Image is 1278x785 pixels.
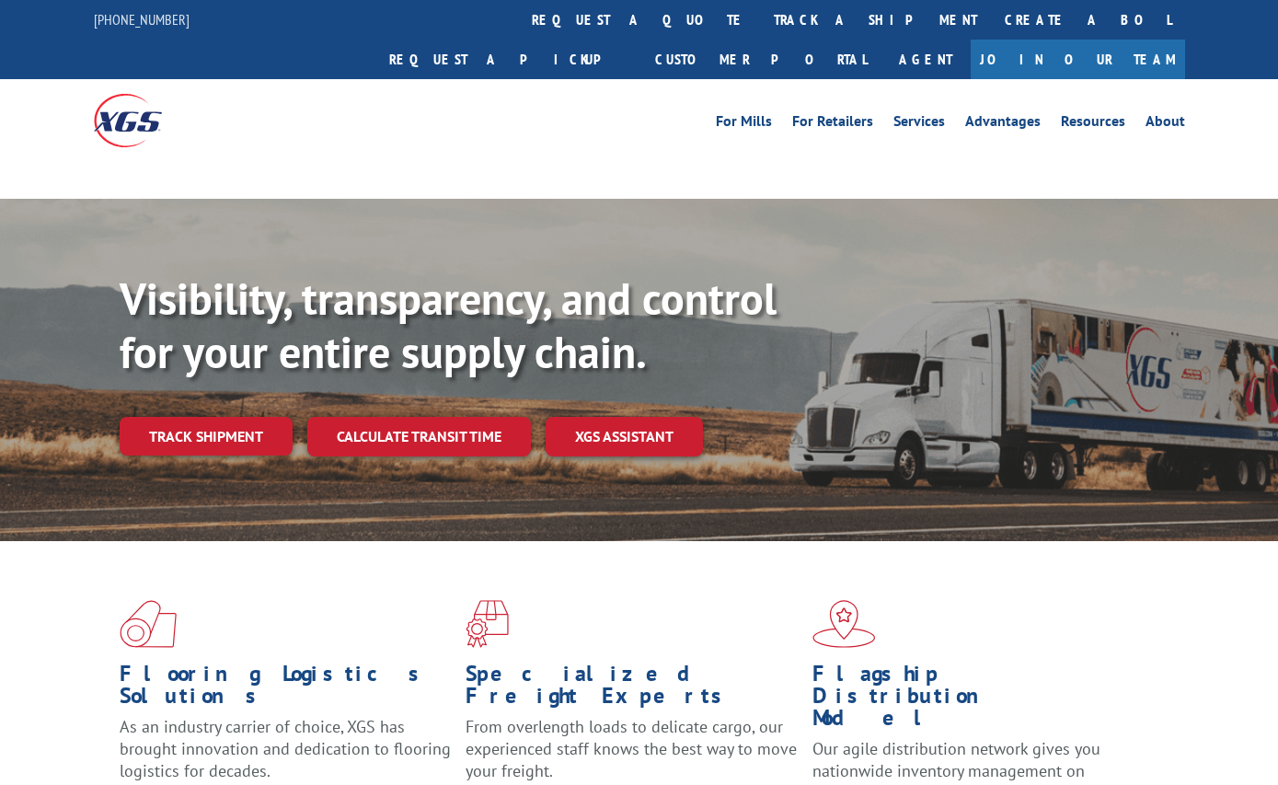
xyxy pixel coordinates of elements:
b: Visibility, transparency, and control for your entire supply chain. [120,270,777,380]
a: Join Our Team [971,40,1185,79]
img: xgs-icon-focused-on-flooring-red [466,600,509,648]
a: Agent [881,40,971,79]
a: Services [893,114,945,134]
a: For Mills [716,114,772,134]
a: Resources [1061,114,1125,134]
span: As an industry carrier of choice, XGS has brought innovation and dedication to flooring logistics... [120,716,451,781]
a: For Retailers [792,114,873,134]
a: Track shipment [120,417,293,456]
h1: Flooring Logistics Solutions [120,663,452,716]
a: Request a pickup [375,40,641,79]
a: Calculate transit time [307,417,531,456]
img: xgs-icon-flagship-distribution-model-red [812,600,876,648]
a: Customer Portal [641,40,881,79]
a: XGS ASSISTANT [546,417,703,456]
h1: Specialized Freight Experts [466,663,798,716]
a: Advantages [965,114,1041,134]
img: xgs-icon-total-supply-chain-intelligence-red [120,600,177,648]
a: [PHONE_NUMBER] [94,10,190,29]
h1: Flagship Distribution Model [812,663,1145,738]
a: About [1146,114,1185,134]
